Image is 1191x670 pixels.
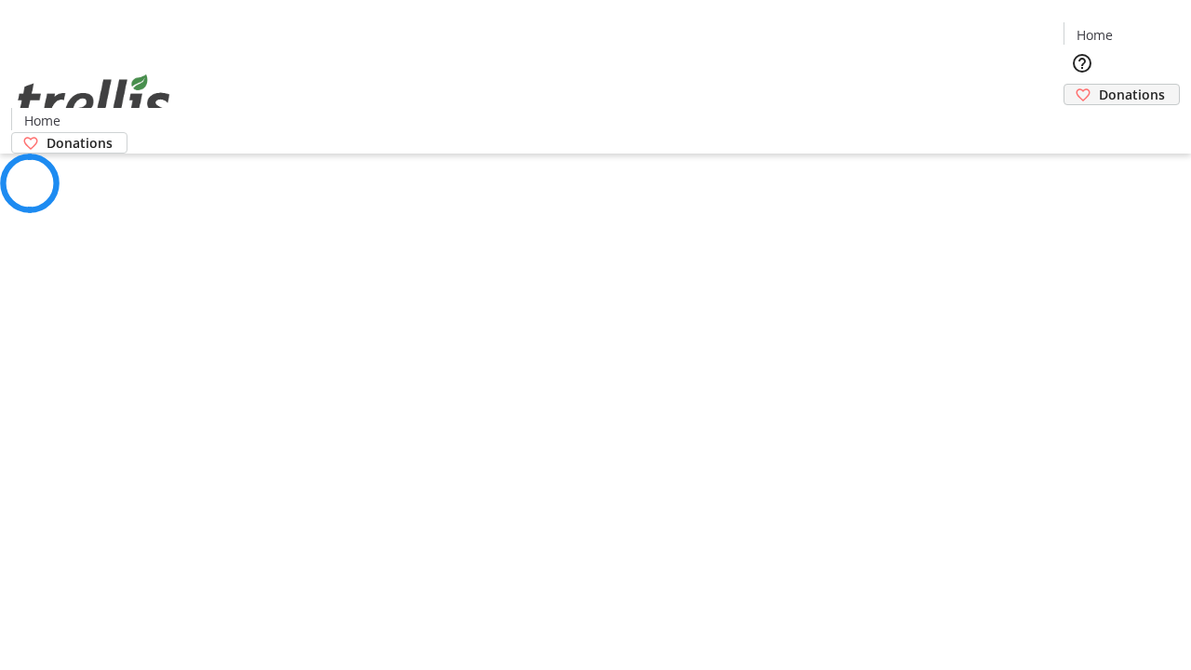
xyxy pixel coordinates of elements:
[1099,85,1165,104] span: Donations
[11,54,177,147] img: Orient E2E Organization rStvEu4mao's Logo
[1064,45,1101,82] button: Help
[24,111,60,130] span: Home
[12,111,72,130] a: Home
[1064,84,1180,105] a: Donations
[1064,25,1124,45] a: Home
[47,133,113,153] span: Donations
[1077,25,1113,45] span: Home
[1064,105,1101,142] button: Cart
[11,132,127,154] a: Donations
